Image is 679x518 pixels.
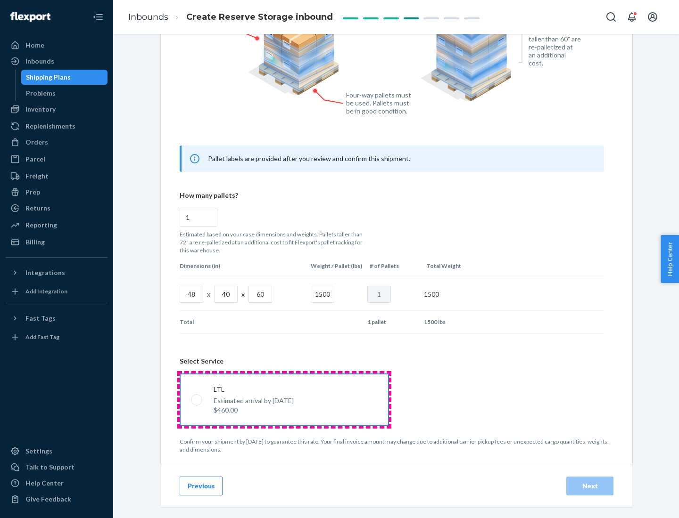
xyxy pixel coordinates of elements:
figcaption: Four-way pallets must be used. Pallets must be in good condition. [346,91,412,115]
button: Close Navigation [89,8,108,26]
div: Prep [25,187,40,197]
a: Talk to Support [6,460,108,475]
div: Talk to Support [25,462,75,472]
div: Help Center [25,478,64,488]
button: Open account menu [643,8,662,26]
p: LTL [214,385,294,394]
div: Orders [25,138,48,147]
div: Give Feedback [25,494,71,504]
p: x [207,290,210,299]
span: Pallet labels are provided after you review and confirm this shipment. [208,154,410,162]
div: Shipping Plans [26,73,71,82]
p: Estimated based on your case dimensions and weights. Pallets taller than 72” are re-palletized at... [180,230,368,254]
td: 1 pallet [364,311,420,333]
a: Problems [21,86,108,101]
div: Settings [25,446,52,456]
a: Prep [6,185,108,200]
a: Home [6,38,108,53]
a: Reporting [6,218,108,233]
span: Create Reserve Storage inbound [186,12,333,22]
button: Fast Tags [6,311,108,326]
th: Dimensions (in) [180,254,307,277]
span: 1500 [424,290,439,298]
button: Next [566,477,613,495]
div: Billing [25,237,45,247]
div: Problems [26,89,56,98]
div: Inventory [25,105,56,114]
p: How many pallets? [180,191,604,200]
div: Next [574,481,605,491]
div: Replenishments [25,121,75,131]
a: Add Fast Tag [6,330,108,345]
a: Billing [6,235,108,250]
div: Reporting [25,220,57,230]
button: Help Center [661,235,679,283]
button: Open notifications [622,8,641,26]
th: Total Weight [422,254,479,277]
button: Open Search Box [602,8,621,26]
a: Settings [6,444,108,459]
a: Returns [6,201,108,216]
td: 1500 lbs [420,311,477,333]
p: Confirm your shipment by [DATE] to guarantee this rate. Your final invoice amount may change due ... [180,437,613,453]
a: Inventory [6,102,108,117]
div: Home [25,40,44,50]
div: Returns [25,203,50,213]
button: Previous [180,477,223,495]
td: Total [180,311,307,333]
th: Weight / Pallet (lbs) [307,254,366,277]
a: Orders [6,135,108,150]
div: Inbounds [25,57,54,66]
p: x [241,290,245,299]
a: Inbounds [6,54,108,69]
a: Parcel [6,152,108,167]
div: Add Fast Tag [25,333,59,341]
div: Integrations [25,268,65,277]
div: Add Integration [25,287,67,295]
button: Integrations [6,265,108,280]
div: Parcel [25,154,45,164]
a: Shipping Plans [21,70,108,85]
div: Freight [25,171,49,181]
a: Freight [6,169,108,184]
p: Estimated arrival by [DATE] [214,396,294,405]
ol: breadcrumbs [121,3,340,31]
a: Add Integration [6,284,108,299]
img: Flexport logo [10,12,50,22]
a: Replenishments [6,119,108,134]
p: $460.00 [214,405,294,415]
button: Give Feedback [6,492,108,507]
a: Inbounds [128,12,168,22]
a: Help Center [6,476,108,491]
th: # of Pallets [366,254,422,277]
header: Select Service [180,356,613,366]
div: Fast Tags [25,314,56,323]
